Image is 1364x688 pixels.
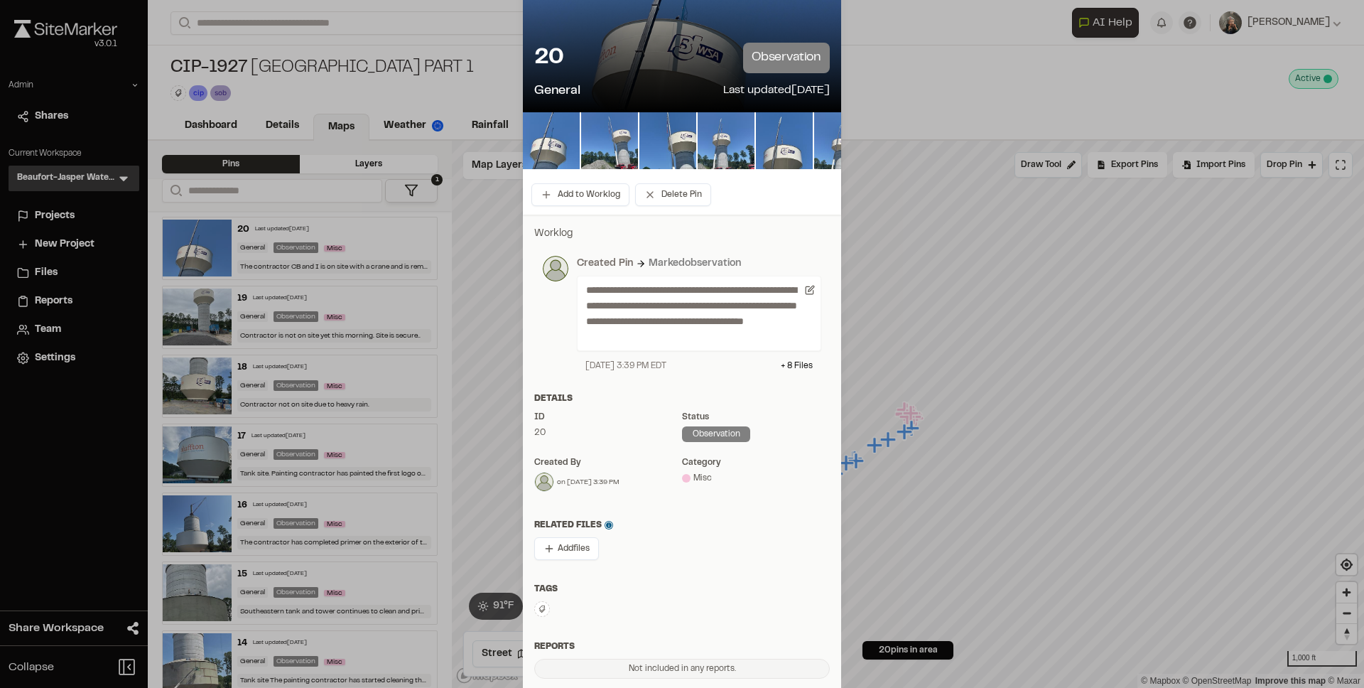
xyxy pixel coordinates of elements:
[534,519,613,532] span: Related Files
[682,456,830,469] div: category
[534,226,830,242] p: Worklog
[534,659,830,679] div: Not included in any reports.
[534,537,599,560] button: Addfiles
[682,411,830,424] div: Status
[649,256,741,272] div: Marked observation
[534,640,830,653] div: Reports
[698,112,754,169] img: file
[535,473,553,491] img: U
[639,112,696,169] img: file
[814,112,871,169] img: file
[756,112,813,169] img: file
[534,426,682,439] div: 20
[635,183,711,206] button: Delete Pin
[557,477,619,488] div: on [DATE] 3:39 PM
[534,411,682,424] div: ID
[531,183,629,206] button: Add to Worklog
[534,583,830,596] div: Tags
[585,360,666,372] div: [DATE] 3:39 PM EDT
[682,472,830,485] div: Misc
[682,426,750,442] div: observation
[581,112,638,169] img: file
[523,112,580,169] img: file
[577,256,633,272] div: Created Pin
[558,542,590,555] span: Add files
[534,456,682,469] div: Created by
[543,256,568,281] img: photo
[534,601,550,617] button: Edit Tags
[534,392,830,405] div: Details
[781,360,813,372] div: + 8 File s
